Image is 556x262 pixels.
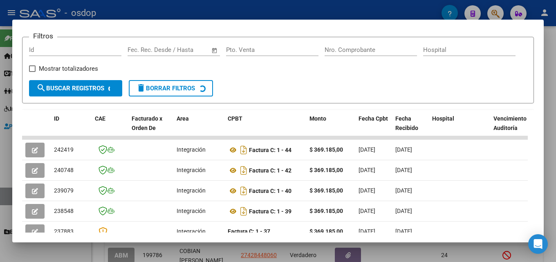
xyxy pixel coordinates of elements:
span: Vencimiento Auditoría [493,115,527,131]
span: [DATE] [395,187,412,194]
span: Integración [177,146,206,153]
strong: Factura C: 1 - 40 [249,188,291,194]
span: Facturado x Orden De [132,115,162,131]
span: 238548 [54,208,74,214]
strong: $ 369.185,00 [309,167,343,173]
div: Open Intercom Messenger [528,234,548,254]
span: 242419 [54,146,74,153]
i: Descargar documento [238,184,249,197]
span: ID [54,115,59,122]
span: Hospital [432,115,454,122]
strong: $ 369.185,00 [309,208,343,214]
datatable-header-cell: Facturado x Orden De [128,110,173,146]
span: Borrar Filtros [136,85,195,92]
span: Fecha Cpbt [359,115,388,122]
datatable-header-cell: ID [51,110,92,146]
span: CPBT [228,115,242,122]
datatable-header-cell: Area [173,110,224,146]
span: Integración [177,208,206,214]
button: Buscar Registros [29,80,122,96]
i: Descargar documento [238,205,249,218]
span: [DATE] [395,208,412,214]
span: [DATE] [359,208,375,214]
strong: $ 369.185,00 [309,187,343,194]
i: Descargar documento [238,143,249,157]
span: [DATE] [359,228,375,235]
span: Integración [177,228,206,235]
strong: Factura C: 1 - 39 [249,208,291,215]
span: Integración [177,187,206,194]
span: Area [177,115,189,122]
span: 240748 [54,167,74,173]
strong: $ 369.185,00 [309,146,343,153]
datatable-header-cell: Fecha Cpbt [355,110,392,146]
i: Descargar documento [238,164,249,177]
datatable-header-cell: Monto [306,110,355,146]
button: Open calendar [210,46,220,55]
button: Borrar Filtros [129,80,213,96]
span: [DATE] [359,187,375,194]
span: [DATE] [395,167,412,173]
datatable-header-cell: Fecha Recibido [392,110,429,146]
strong: $ 369.185,00 [309,228,343,235]
strong: Factura C: 1 - 44 [249,147,291,153]
span: [DATE] [359,146,375,153]
datatable-header-cell: Hospital [429,110,490,146]
h3: Filtros [29,31,57,41]
mat-icon: search [36,83,46,93]
span: CAE [95,115,105,122]
datatable-header-cell: CAE [92,110,128,146]
span: Monto [309,115,326,122]
datatable-header-cell: CPBT [224,110,306,146]
datatable-header-cell: Vencimiento Auditoría [490,110,527,146]
mat-icon: delete [136,83,146,93]
input: Fecha fin [168,46,208,54]
strong: Factura C: 1 - 37 [228,228,270,235]
span: 239079 [54,187,74,194]
span: 237883 [54,228,74,235]
input: Fecha inicio [128,46,161,54]
strong: Factura C: 1 - 42 [249,167,291,174]
span: [DATE] [359,167,375,173]
span: Buscar Registros [36,85,104,92]
span: Fecha Recibido [395,115,418,131]
span: Integración [177,167,206,173]
span: [DATE] [395,146,412,153]
span: Mostrar totalizadores [39,64,98,74]
span: [DATE] [395,228,412,235]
